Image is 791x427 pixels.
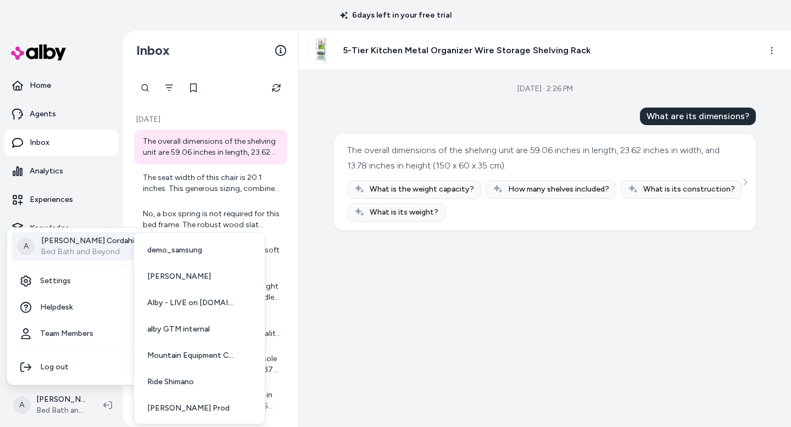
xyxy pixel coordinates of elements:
span: Ride Shimano [147,377,194,387]
span: Alby - LIVE on [DOMAIN_NAME] [147,297,238,308]
p: [PERSON_NAME] Cordahi [41,235,134,246]
p: Bed Bath and Beyond [41,246,134,257]
div: Log out [12,354,148,380]
span: alby GTM internal [147,324,210,335]
span: Mountain Equipment Company [147,350,238,361]
a: Settings [12,268,148,294]
a: Team Members [12,321,148,347]
span: Helpdesk [40,302,73,313]
span: demo_samsung [147,245,202,256]
span: [PERSON_NAME] [147,271,211,282]
span: [PERSON_NAME] Prod [147,403,230,414]
span: A [17,238,35,255]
